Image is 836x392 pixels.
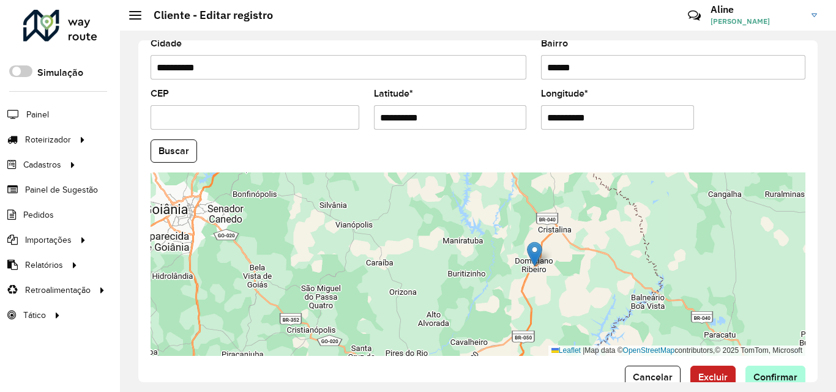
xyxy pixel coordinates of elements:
span: Pedidos [23,209,54,221]
h2: Cliente - Editar registro [141,9,273,22]
button: Confirmar [745,366,805,389]
span: Painel de Sugestão [25,183,98,196]
button: Excluir [690,366,736,389]
label: Longitude [541,86,588,101]
div: Map data © contributors,© 2025 TomTom, Microsoft [548,346,805,356]
span: Confirmar [753,372,797,382]
span: Retroalimentação [25,284,91,297]
span: | [583,346,584,355]
label: Simulação [37,65,83,80]
span: Cadastros [23,158,61,171]
a: OpenStreetMap [623,346,675,355]
span: Importações [25,234,72,246]
label: Cidade [151,36,182,51]
span: Roteirizador [25,133,71,146]
span: Tático [23,309,46,322]
button: Cancelar [625,366,681,389]
span: Painel [26,108,49,121]
label: Latitude [374,86,413,101]
button: Buscar [151,139,197,163]
a: Leaflet [551,346,581,355]
img: Marker [527,242,542,267]
span: [PERSON_NAME] [711,16,802,27]
h3: Aline [711,4,802,15]
span: Relatórios [25,259,63,272]
span: Cancelar [633,372,673,382]
label: CEP [151,86,169,101]
span: Excluir [698,372,728,382]
a: Contato Rápido [681,2,707,29]
label: Bairro [541,36,568,51]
